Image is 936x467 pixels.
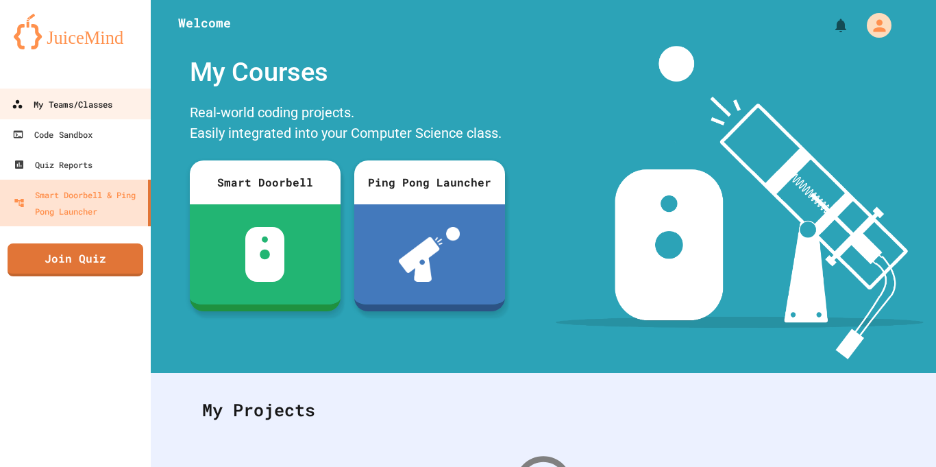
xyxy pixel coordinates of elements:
[556,46,923,359] img: banner-image-my-projects.png
[245,227,284,282] img: sdb-white.svg
[14,156,93,173] div: Quiz Reports
[14,187,143,219] div: Smart Doorbell & Ping Pong Launcher
[852,10,895,41] div: My Account
[12,126,93,143] div: Code Sandbox
[8,243,143,276] a: Join Quiz
[183,46,512,99] div: My Courses
[188,383,898,437] div: My Projects
[807,14,852,37] div: My Notifications
[14,14,137,49] img: logo-orange.svg
[12,96,112,113] div: My Teams/Classes
[399,227,460,282] img: ppl-with-ball.png
[354,160,505,204] div: Ping Pong Launcher
[190,160,341,204] div: Smart Doorbell
[183,99,512,150] div: Real-world coding projects. Easily integrated into your Computer Science class.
